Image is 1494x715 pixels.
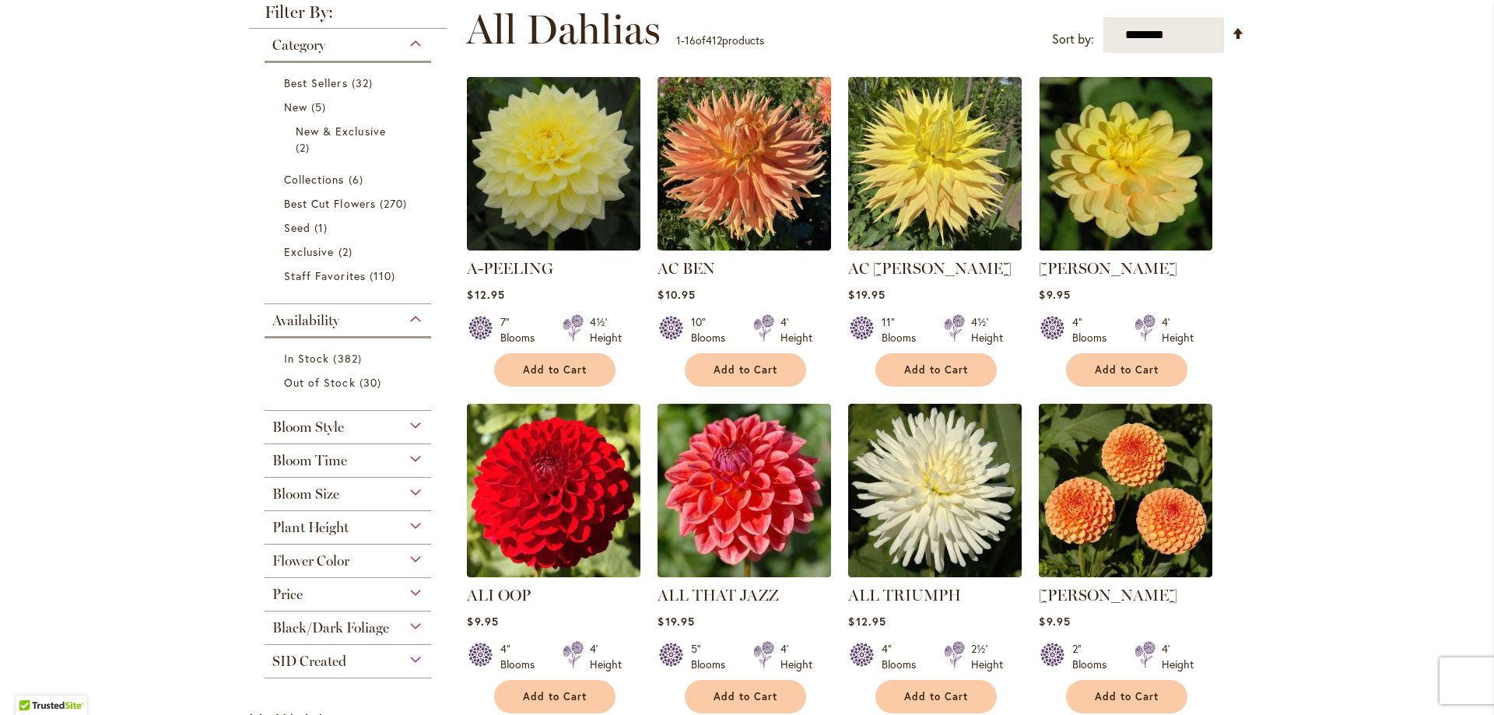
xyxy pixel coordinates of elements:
span: Bloom Time [272,452,347,469]
a: A-Peeling [467,239,640,254]
img: ALL THAT JAZZ [658,404,831,577]
span: 2 [338,244,356,260]
img: AC Jeri [848,77,1022,251]
span: Category [272,37,325,54]
div: 4' Height [780,641,812,672]
span: 1 [676,33,681,47]
a: AC BEN [658,259,715,278]
div: 4" Blooms [882,641,925,672]
span: Availability [272,312,339,329]
p: - of products [676,28,764,53]
span: All Dahlias [466,6,661,53]
span: Add to Cart [714,690,777,703]
button: Add to Cart [875,680,997,713]
a: AC [PERSON_NAME] [848,259,1012,278]
span: 6 [349,171,367,188]
span: In Stock [284,351,329,366]
span: 382 [333,350,365,366]
span: Best Sellers [284,75,348,90]
div: 4" Blooms [500,641,544,672]
a: ALL TRIUMPH [848,566,1022,580]
span: $12.95 [848,614,886,629]
img: ALI OOP [467,404,640,577]
span: Out of Stock [284,375,356,390]
a: AC BEN [658,239,831,254]
a: Staff Favorites [284,268,416,284]
a: AHOY MATEY [1039,239,1212,254]
label: Sort by: [1052,25,1094,54]
span: Add to Cart [1095,363,1159,377]
div: 4½' Height [590,314,622,345]
span: $12.95 [467,287,504,302]
span: $10.95 [658,287,695,302]
span: Best Cut Flowers [284,196,376,211]
a: Best Sellers [284,75,416,91]
span: Seed [284,220,310,235]
img: AMBER QUEEN [1039,404,1212,577]
strong: Filter By: [249,4,447,29]
button: Add to Cart [1066,353,1187,387]
button: Add to Cart [1066,680,1187,713]
span: 412 [706,33,722,47]
button: Add to Cart [875,353,997,387]
a: New &amp; Exclusive [296,123,404,156]
span: $19.95 [658,614,694,629]
span: Flower Color [272,552,349,570]
span: New & Exclusive [296,124,386,138]
span: Plant Height [272,519,349,536]
button: Add to Cart [685,353,806,387]
span: Add to Cart [714,363,777,377]
span: Add to Cart [523,363,587,377]
span: Add to Cart [904,363,968,377]
a: ALL THAT JAZZ [658,566,831,580]
a: Exclusive [284,244,416,260]
div: 4' Height [780,314,812,345]
iframe: Launch Accessibility Center [12,660,55,703]
a: AC Jeri [848,239,1022,254]
span: 110 [370,268,399,284]
a: Seed [284,219,416,236]
img: AHOY MATEY [1039,77,1212,251]
div: 2½' Height [971,641,1003,672]
div: 2" Blooms [1072,641,1116,672]
a: AMBER QUEEN [1039,566,1212,580]
span: 16 [685,33,696,47]
span: $9.95 [1039,614,1070,629]
span: 30 [359,374,385,391]
div: 11" Blooms [882,314,925,345]
div: 4' Height [1162,641,1194,672]
div: 4' Height [590,641,622,672]
div: 7" Blooms [500,314,544,345]
a: ALL THAT JAZZ [658,586,779,605]
span: 2 [296,139,314,156]
span: $9.95 [1039,287,1070,302]
a: Collections [284,171,416,188]
span: Exclusive [284,244,334,259]
span: Staff Favorites [284,268,366,283]
a: Out of Stock 30 [284,374,416,391]
span: Bloom Size [272,485,339,503]
a: In Stock 382 [284,350,416,366]
span: Add to Cart [904,690,968,703]
span: SID Created [272,653,346,670]
div: 5" Blooms [691,641,735,672]
span: Collections [284,172,345,187]
a: [PERSON_NAME] [1039,586,1177,605]
a: Best Cut Flowers [284,195,416,212]
span: 32 [352,75,377,91]
span: $19.95 [848,287,885,302]
span: $9.95 [467,614,498,629]
a: [PERSON_NAME] [1039,259,1177,278]
a: ALI OOP [467,566,640,580]
span: Add to Cart [523,690,587,703]
span: New [284,100,307,114]
a: ALL TRIUMPH [848,586,961,605]
span: Price [272,586,303,603]
div: 4" Blooms [1072,314,1116,345]
img: ALL TRIUMPH [848,404,1022,577]
button: Add to Cart [685,680,806,713]
span: Add to Cart [1095,690,1159,703]
a: A-PEELING [467,259,553,278]
span: Bloom Style [272,419,344,436]
span: 1 [314,219,331,236]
